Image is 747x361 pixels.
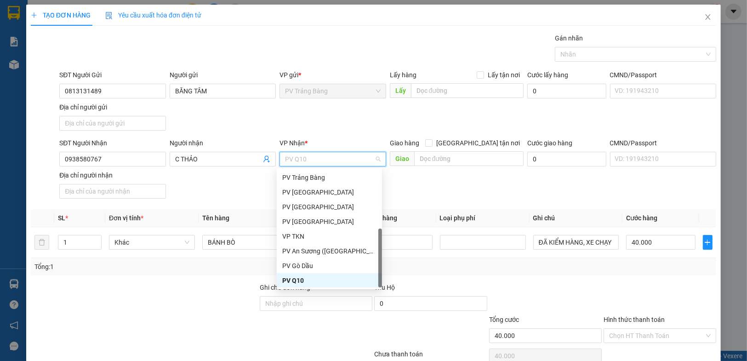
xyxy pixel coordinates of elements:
input: Địa chỉ của người gửi [59,116,165,131]
div: Người nhận [170,138,276,148]
span: Tổng cước [489,316,519,323]
b: GỬI : PV Trảng Bàng [11,67,126,82]
img: logo.jpg [11,11,57,57]
div: PV [GEOGRAPHIC_DATA] [282,187,376,197]
label: Ghi chú đơn hàng [260,284,310,291]
div: Địa chỉ người gửi [59,102,165,112]
label: Hình thức thanh toán [604,316,665,323]
th: Loại phụ phí [436,209,530,227]
th: Ghi chú [530,209,623,227]
span: Giao hàng [390,139,419,147]
span: plus [703,239,713,246]
label: Cước lấy hàng [527,71,568,79]
input: VD: Bàn, Ghế [202,235,288,250]
div: VP TKN [282,231,376,241]
span: VP Nhận [279,139,305,147]
div: CMND/Passport [610,138,716,148]
div: Tổng: 1 [34,262,289,272]
span: Cước hàng [626,214,657,222]
div: PV Gò Dầu [282,261,376,271]
span: TẠO ĐƠN HÀNG [31,11,91,19]
div: SĐT Người Nhận [59,138,165,148]
div: Người gửi [170,70,276,80]
input: Địa chỉ của người nhận [59,184,165,199]
li: Hotline: 1900 8153 [86,34,384,46]
input: Dọc đường [411,83,524,98]
div: PV Trảng Bàng [282,172,376,183]
input: 0 [364,235,433,250]
img: icon [105,12,113,19]
div: CMND/Passport [610,70,716,80]
div: PV Tây Ninh [277,214,382,229]
div: PV An Sương ([GEOGRAPHIC_DATA]) [282,246,376,256]
span: Tên hàng [202,214,229,222]
input: Cước lấy hàng [527,84,606,98]
span: [GEOGRAPHIC_DATA] tận nơi [433,138,524,148]
input: Ghi chú đơn hàng [260,296,372,311]
div: SĐT Người Gửi [59,70,165,80]
li: [STREET_ADDRESS][PERSON_NAME]. [GEOGRAPHIC_DATA], Tỉnh [GEOGRAPHIC_DATA] [86,23,384,34]
div: PV Phước Đông [277,200,382,214]
span: SL [58,214,65,222]
span: Khác [114,235,189,249]
span: user-add [263,155,270,163]
span: PV Q10 [285,152,380,166]
span: Lấy [390,83,411,98]
div: PV Q10 [282,275,376,286]
input: Ghi Chú [533,235,619,250]
span: Lấy hàng [390,71,416,79]
span: Thu Hộ [374,284,395,291]
span: Giao [390,151,414,166]
input: Dọc đường [414,151,524,166]
label: Gán nhãn [555,34,583,42]
div: VP gửi [279,70,386,80]
span: plus [31,12,37,18]
span: PV Trảng Bàng [285,84,380,98]
span: Yêu cầu xuất hóa đơn điện tử [105,11,201,19]
div: VP TKN [277,229,382,244]
input: Cước giao hàng [527,152,606,166]
span: Lấy tận nơi [484,70,524,80]
div: PV Q10 [277,273,382,288]
button: plus [703,235,713,250]
div: PV [GEOGRAPHIC_DATA] [282,202,376,212]
span: close [704,13,712,21]
button: Close [695,5,721,30]
div: PV Gò Dầu [277,258,382,273]
div: PV [GEOGRAPHIC_DATA] [282,217,376,227]
div: PV An Sương (Hàng Hóa) [277,244,382,258]
button: delete [34,235,49,250]
span: Đơn vị tính [109,214,143,222]
div: Địa chỉ người nhận [59,170,165,180]
div: PV Hòa Thành [277,185,382,200]
label: Cước giao hàng [527,139,572,147]
div: PV Trảng Bàng [277,170,382,185]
